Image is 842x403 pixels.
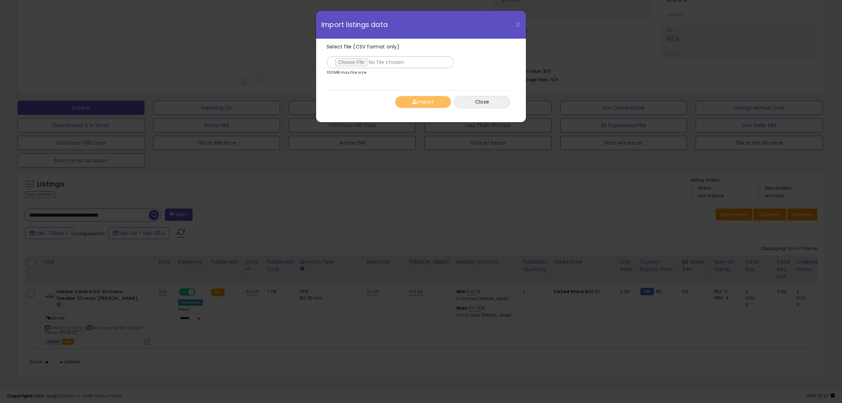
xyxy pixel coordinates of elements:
span: X [516,20,521,29]
span: Import listings data [321,21,388,28]
span: Select file (CSV format only) [327,43,400,50]
button: Import [395,96,451,108]
p: 100MB max file size [327,71,366,74]
button: Close [454,96,510,108]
